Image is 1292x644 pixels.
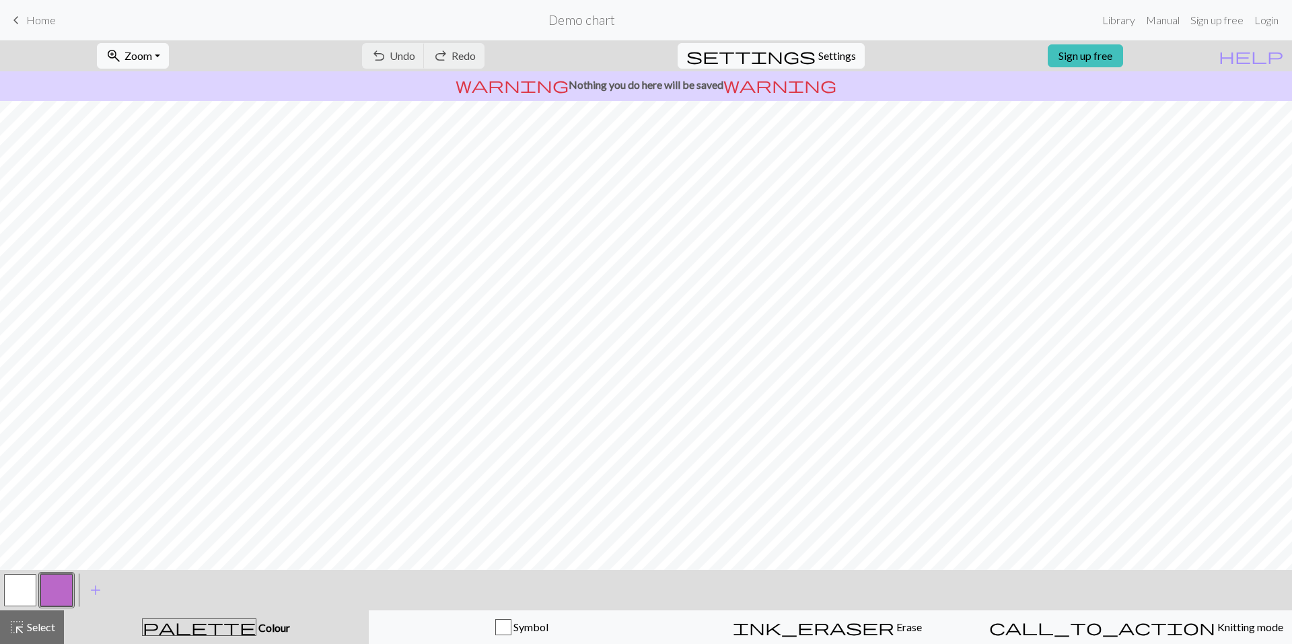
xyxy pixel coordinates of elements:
button: Colour [64,610,369,644]
a: Library [1097,7,1141,34]
span: help [1219,46,1283,65]
span: ink_eraser [733,618,894,637]
a: Home [8,9,56,32]
span: zoom_in [106,46,122,65]
a: Manual [1141,7,1185,34]
span: Home [26,13,56,26]
button: Knitting mode [980,610,1292,644]
span: Settings [818,48,856,64]
button: Erase [674,610,980,644]
span: Select [25,620,55,633]
span: Knitting mode [1215,620,1283,633]
span: Zoom [124,49,152,62]
a: Login [1249,7,1284,34]
p: Nothing you do here will be saved [5,77,1287,93]
h2: Demo chart [548,12,615,28]
span: highlight_alt [9,618,25,637]
a: Sign up free [1048,44,1123,67]
span: add [87,581,104,600]
span: keyboard_arrow_left [8,11,24,30]
button: Symbol [369,610,675,644]
i: Settings [686,48,816,64]
span: Erase [894,620,922,633]
span: call_to_action [989,618,1215,637]
span: warning [456,75,569,94]
span: settings [686,46,816,65]
button: Zoom [97,43,169,69]
span: palette [143,618,256,637]
button: SettingsSettings [678,43,865,69]
span: Colour [256,621,290,634]
span: Symbol [511,620,548,633]
span: warning [723,75,836,94]
a: Sign up free [1185,7,1249,34]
